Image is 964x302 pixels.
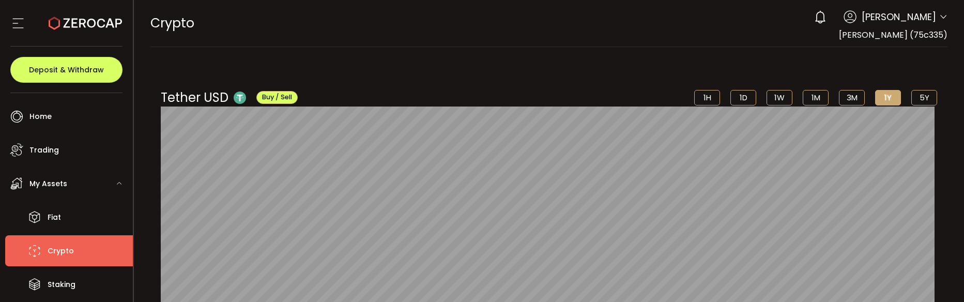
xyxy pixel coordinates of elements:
[29,143,59,158] span: Trading
[150,14,194,32] span: Crypto
[862,10,936,24] span: [PERSON_NAME]
[256,91,298,104] button: Buy / Sell
[911,90,937,105] li: 5Y
[803,90,829,105] li: 1M
[29,109,52,124] span: Home
[262,93,292,101] span: Buy / Sell
[839,90,865,105] li: 3M
[48,210,61,225] span: Fiat
[29,66,104,73] span: Deposit & Withdraw
[29,176,67,191] span: My Assets
[839,29,947,41] span: [PERSON_NAME] (75c335)
[767,90,792,105] li: 1W
[48,244,74,259] span: Crypto
[48,277,75,292] span: Staking
[875,90,901,105] li: 1Y
[730,90,756,105] li: 1D
[10,57,123,83] button: Deposit & Withdraw
[694,90,720,105] li: 1H
[161,88,298,107] div: Tether USD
